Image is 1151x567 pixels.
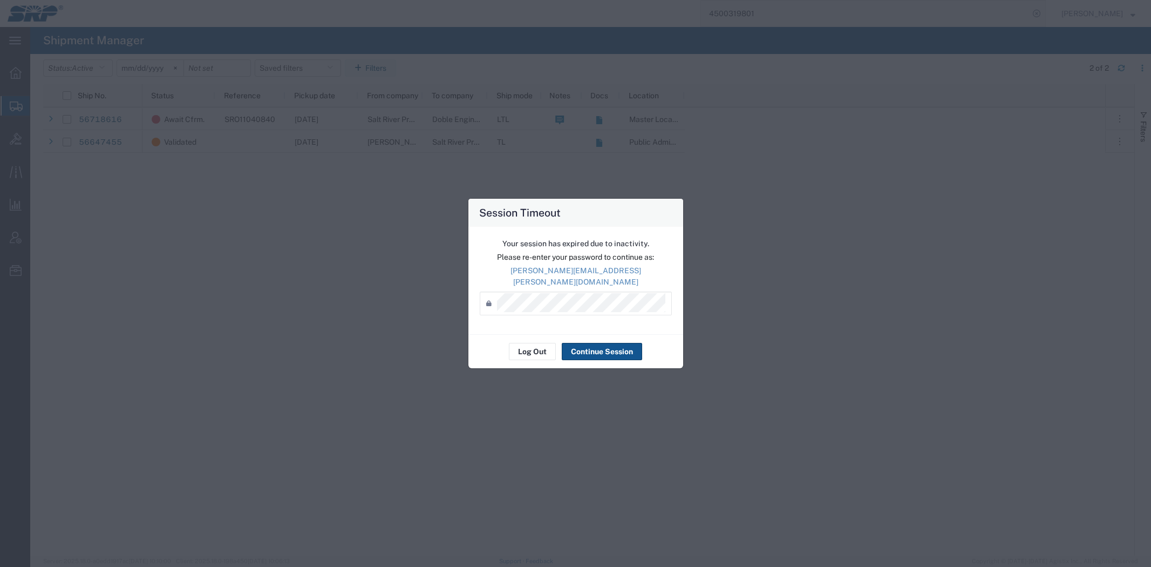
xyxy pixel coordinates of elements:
button: Log Out [509,343,556,360]
p: [PERSON_NAME][EMAIL_ADDRESS][PERSON_NAME][DOMAIN_NAME] [480,265,672,288]
p: Please re-enter your password to continue as: [480,252,672,263]
button: Continue Session [562,343,642,360]
p: Your session has expired due to inactivity. [480,238,672,249]
h4: Session Timeout [479,205,561,220]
